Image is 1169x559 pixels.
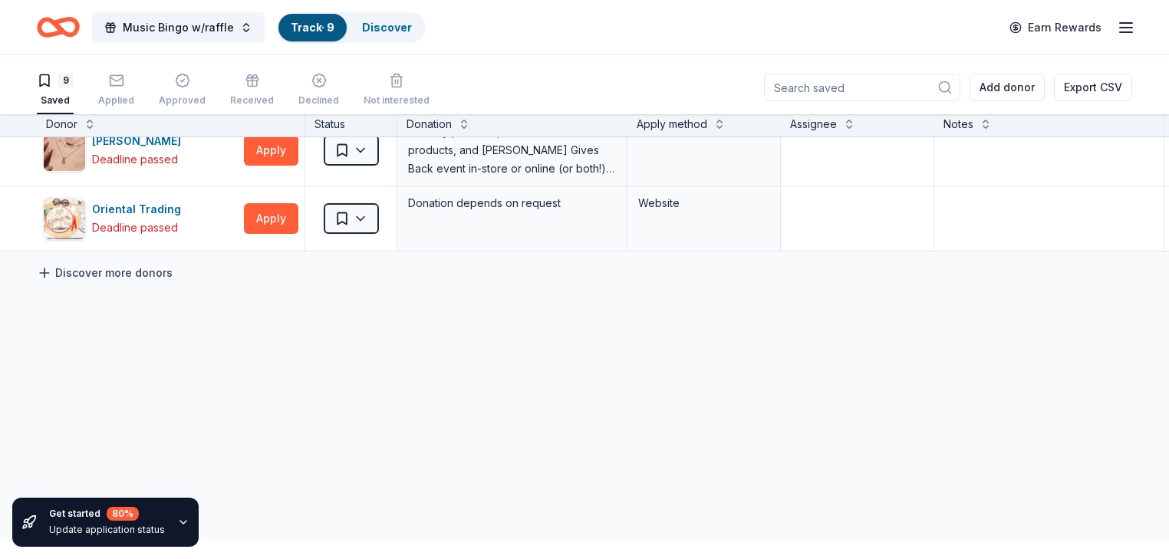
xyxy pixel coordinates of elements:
button: 9Saved [37,67,74,114]
button: Apply [244,135,298,166]
div: Saved [37,94,74,107]
a: Discover [362,21,412,34]
div: Oriental Trading [92,200,187,219]
div: [PERSON_NAME] [92,132,187,150]
button: Add donor [970,74,1045,101]
button: Approved [159,67,206,114]
a: Earn Rewards [1000,14,1111,41]
div: Deadline passed [92,150,178,169]
button: Apply [244,203,298,234]
button: Image for Kendra Scott[PERSON_NAME]Deadline passed [43,129,238,172]
a: Track· 9 [291,21,334,34]
div: Received [230,94,274,107]
a: Home [37,9,80,45]
div: Not interested [364,94,430,107]
div: Declined [298,94,339,107]
button: Track· 9Discover [277,12,426,43]
div: Deadline passed [92,219,178,237]
img: Image for Kendra Scott [44,130,85,171]
button: Music Bingo w/raffle [92,12,265,43]
button: Image for Oriental TradingOriental TradingDeadline passed [43,197,238,240]
div: 9 [58,73,74,88]
div: Jewelry products, home decor products, and [PERSON_NAME] Gives Back event in-store or online (or ... [407,121,617,179]
button: Applied [98,67,134,114]
a: Discover more donors [37,264,173,282]
img: Image for Oriental Trading [44,198,85,239]
button: Not interested [364,67,430,114]
div: Applied [98,94,134,107]
div: Notes [943,115,973,133]
div: Apply method [637,115,707,133]
div: Donor [46,115,77,133]
div: Assignee [790,115,837,133]
div: Donation [407,115,452,133]
input: Search saved [764,74,960,101]
span: Music Bingo w/raffle [123,18,234,37]
div: 80 % [107,507,139,521]
button: Export CSV [1054,74,1132,101]
div: Approved [159,94,206,107]
div: Website [638,194,769,212]
div: Update application status [49,524,165,536]
div: Status [305,109,397,136]
button: Declined [298,67,339,114]
div: Get started [49,507,165,521]
div: Donation depends on request [407,192,617,214]
button: Received [230,67,274,114]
